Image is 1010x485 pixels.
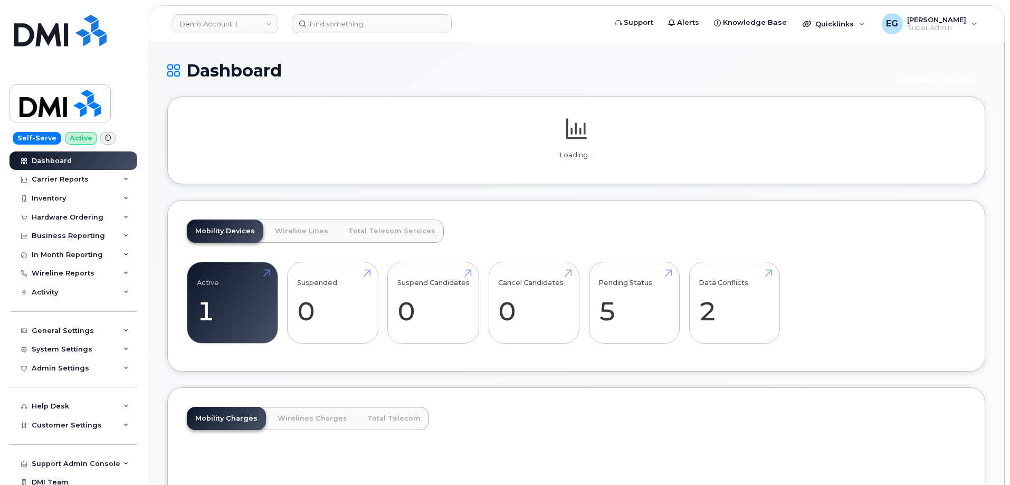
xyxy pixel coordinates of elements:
a: Wireline Lines [266,220,337,243]
button: Customer Card [890,70,985,88]
a: Suspend Candidates 0 [397,268,470,338]
a: Mobility Devices [187,220,263,243]
a: Wirelines Charges [269,407,356,430]
p: Loading... [187,150,966,160]
a: Active 1 [197,268,268,338]
h1: Dashboard [167,61,885,80]
a: Suspended 0 [297,268,368,338]
a: Data Conflicts 2 [699,268,770,338]
a: Pending Status 5 [598,268,670,338]
a: Total Telecom [359,407,429,430]
a: Total Telecom Services [340,220,444,243]
a: Mobility Charges [187,407,266,430]
a: Cancel Candidates 0 [498,268,569,338]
